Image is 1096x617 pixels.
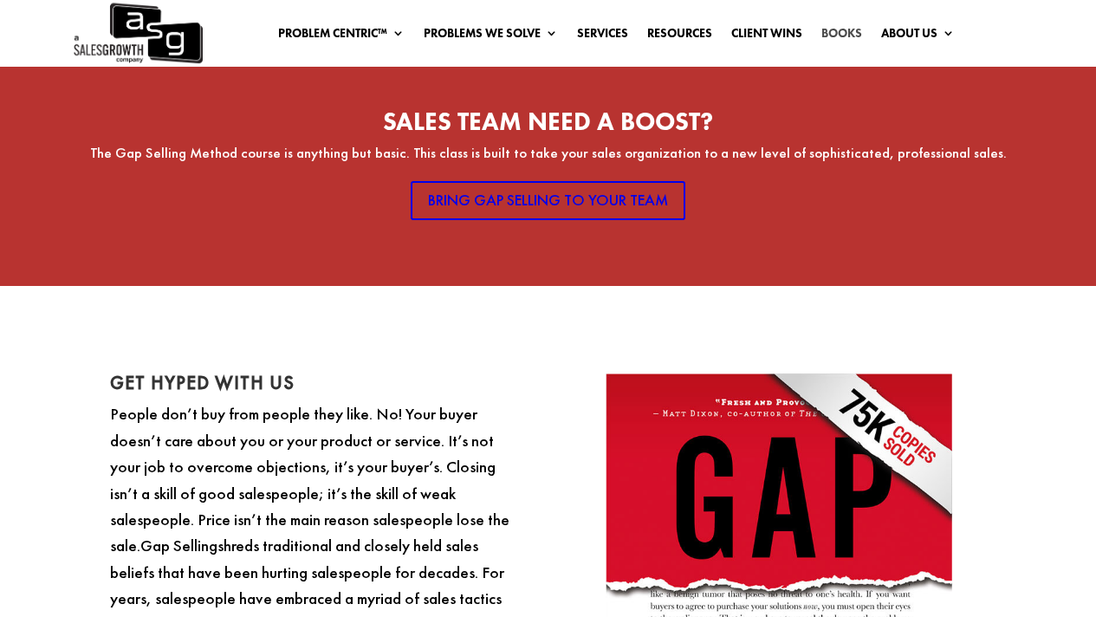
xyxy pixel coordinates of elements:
[647,27,712,46] a: Resources
[577,27,628,46] a: Services
[881,27,955,46] a: About Us
[278,27,405,46] a: Problem Centric™
[424,27,558,46] a: Problems We Solve
[731,27,802,46] a: Client Wins
[52,143,1044,164] p: The Gap Selling Method course is anything but basic. This class is built to take your sales organ...
[140,535,217,556] span: Gap Selling
[411,181,685,220] a: Bring Gap Selling to Your Team
[52,109,1044,143] h2: SALES TEAM NEED A BOOST?
[110,373,524,401] h3: Get Hyped With Us
[821,27,862,46] a: Books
